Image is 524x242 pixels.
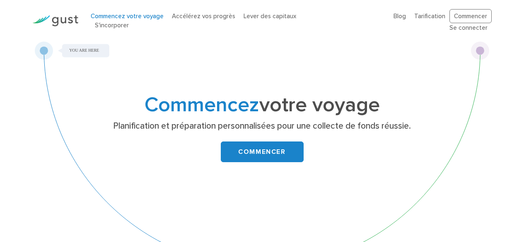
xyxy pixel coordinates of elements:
a: Se connecter [449,24,488,31]
font: votre voyage [259,93,380,117]
a: S'incorporer [95,22,129,29]
a: Blog [394,12,406,20]
a: COMMENCER [221,141,304,162]
a: Commencez votre voyage [91,12,164,20]
font: COMMENCER [238,148,285,156]
a: Accélérez vos progrès [172,12,235,20]
font: Planification et préparation personnalisées pour une collecte de fonds réussie. [113,121,411,131]
a: Commencer [449,9,492,24]
a: Lever des capitaux [244,12,296,20]
font: Commencer [454,12,487,20]
font: Commencez [145,93,259,117]
img: Logo Gust [32,15,78,26]
a: Tarification [414,12,445,20]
